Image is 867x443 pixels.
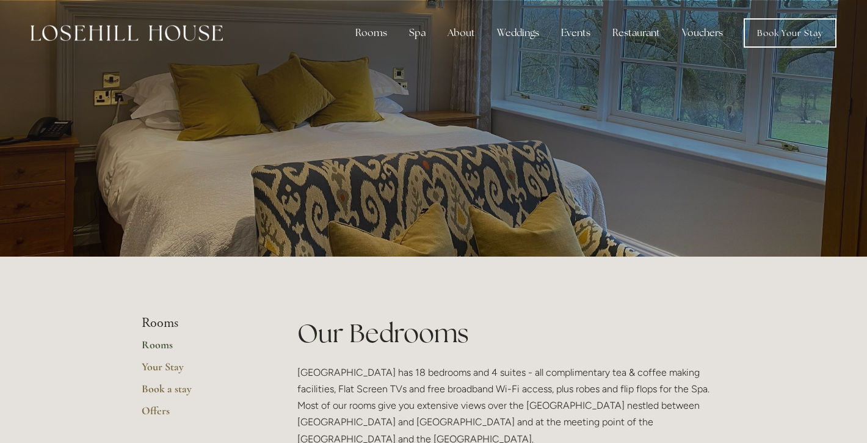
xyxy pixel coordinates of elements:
[603,21,670,45] div: Restaurant
[346,21,397,45] div: Rooms
[142,315,258,331] li: Rooms
[487,21,549,45] div: Weddings
[438,21,485,45] div: About
[551,21,600,45] div: Events
[142,360,258,382] a: Your Stay
[297,315,725,351] h1: Our Bedrooms
[399,21,435,45] div: Spa
[142,338,258,360] a: Rooms
[31,25,223,41] img: Losehill House
[744,18,836,48] a: Book Your Stay
[142,404,258,426] a: Offers
[142,382,258,404] a: Book a stay
[672,21,733,45] a: Vouchers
